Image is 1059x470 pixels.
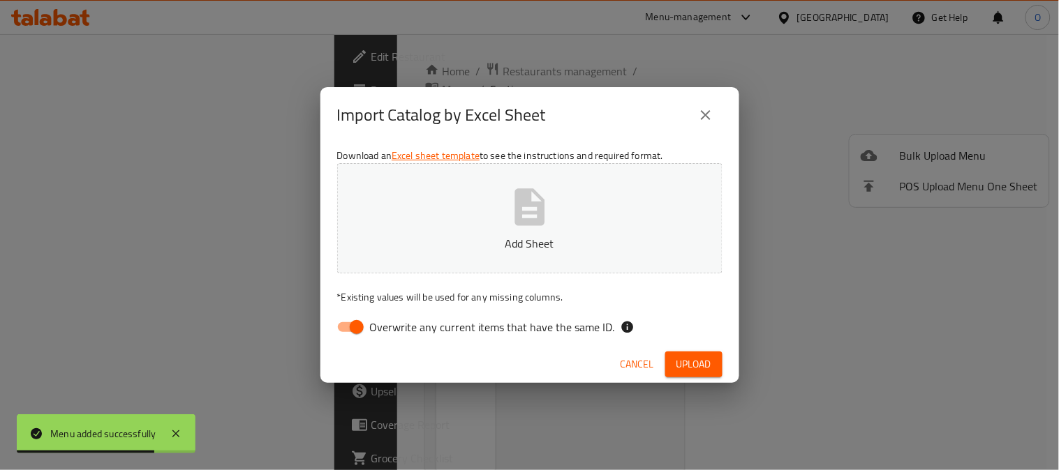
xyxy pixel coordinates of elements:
button: Add Sheet [337,163,723,273]
span: Cancel [621,356,654,373]
div: Download an to see the instructions and required format. [320,143,739,345]
span: Overwrite any current items that have the same ID. [370,319,615,335]
h2: Import Catalog by Excel Sheet [337,104,546,126]
p: Add Sheet [359,235,701,252]
div: Menu added successfully [50,426,156,441]
svg: If the overwrite option isn't selected, then the items that match an existing ID will be ignored ... [621,320,635,334]
button: Cancel [615,351,660,377]
p: Existing values will be used for any missing columns. [337,290,723,304]
button: Upload [665,351,723,377]
span: Upload [676,356,711,373]
button: close [689,98,723,132]
a: Excel sheet template [392,146,480,165]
